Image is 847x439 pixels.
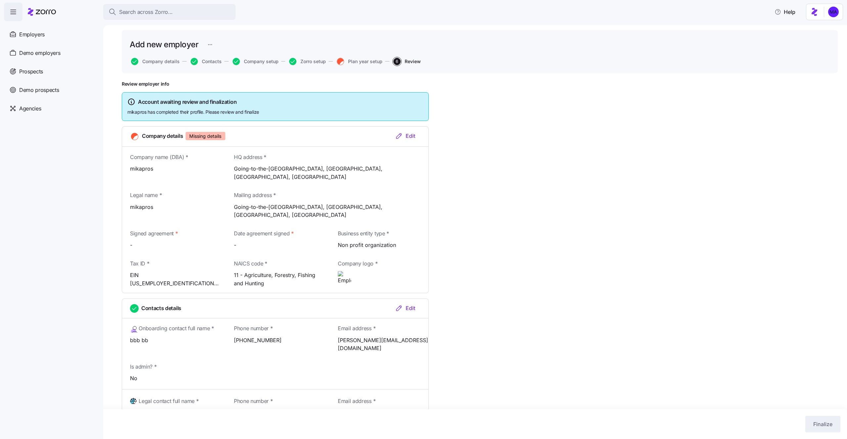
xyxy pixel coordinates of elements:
span: - [234,241,325,249]
button: Zorro setup [289,58,326,65]
span: Demo prospects [19,86,59,94]
button: Edit [390,304,421,312]
span: Going-to-the-[GEOGRAPHIC_DATA], [GEOGRAPHIC_DATA], [GEOGRAPHIC_DATA], [GEOGRAPHIC_DATA] [234,203,428,219]
span: Company details [142,59,180,64]
span: [PERSON_NAME][EMAIL_ADDRESS][DOMAIN_NAME] [338,336,428,353]
button: Search across Zorro... [103,4,236,20]
button: Company details [131,58,180,65]
span: bbb bb [130,409,221,417]
span: Date agreement signed [234,229,294,238]
a: Contacts [189,58,222,65]
a: Agencies [4,99,98,118]
span: Legal contact full name * [139,397,199,405]
span: Zorro setup [300,59,326,64]
span: Company logo * [338,259,378,268]
span: mikapros [130,203,221,211]
button: Company setup [233,58,279,65]
button: 6Review [393,58,421,65]
span: Review [405,59,421,64]
a: Company setup [231,58,279,65]
a: Employers [4,25,98,44]
span: Business entity type * [338,229,389,238]
span: Non profit organization [338,241,428,249]
span: Contacts details [141,304,181,312]
span: Going-to-the-[GEOGRAPHIC_DATA], [GEOGRAPHIC_DATA], [GEOGRAPHIC_DATA], [GEOGRAPHIC_DATA] [234,165,428,181]
button: Finalize [805,416,840,432]
div: Edit [395,132,415,140]
span: NAICS code * [234,259,267,268]
span: No [130,374,428,382]
a: Company details [130,58,180,65]
span: Help [775,8,795,16]
span: Onboarding contact full name * [139,324,214,333]
span: 6 [393,58,401,65]
span: [PHONE_NUMBER] [234,409,325,417]
a: Demo employers [4,44,98,62]
span: mikapros [130,165,221,173]
span: HQ address * [234,153,266,161]
span: 11 - Agriculture, Forestry, Fishing and Hunting [234,271,325,288]
span: EIN [US_EMPLOYER_IDENTIFICATION_NUMBER] [130,271,221,288]
span: Company name (DBA) * [130,153,188,161]
span: [PHONE_NUMBER] [234,336,325,344]
span: Tax ID * [130,259,149,268]
a: Zorro setup [288,58,326,65]
span: [PERSON_NAME][EMAIL_ADDRESS][DOMAIN_NAME] [338,409,428,425]
a: Prospects [4,62,98,81]
span: bbb bb [130,336,221,344]
button: Plan year setup [337,58,382,65]
span: Phone number * [234,324,273,333]
span: Demo employers [19,49,61,57]
span: Signed agreement [130,229,178,238]
span: Prospects [19,67,43,76]
span: Phone number * [234,397,273,405]
span: Company details [142,132,183,140]
button: Contacts [191,58,222,65]
a: Demo prospects [4,81,98,99]
span: Company setup [244,59,279,64]
h1: Add new employer [130,39,198,50]
span: Email address * [338,324,376,333]
span: Email address * [338,397,376,405]
div: Edit [395,304,415,312]
span: Employers [19,30,45,39]
button: Edit [390,132,421,140]
button: Help [769,5,801,19]
span: mikapros has completed their profile. Please review and finalize [127,109,423,115]
img: ddc159ec0097e7aad339c48b92a6a103 [828,7,839,17]
span: Contacts [202,59,222,64]
span: Finalize [813,420,832,428]
h1: Review employer info [122,81,429,87]
a: Plan year setup [335,58,382,65]
span: Search across Zorro... [119,8,173,16]
span: Missing details [189,132,221,140]
span: Agencies [19,104,41,113]
span: Account awaiting review and finalization [138,98,237,106]
span: - [130,241,221,249]
span: Plan year setup [348,59,382,64]
span: Is admin? * [130,363,157,371]
span: Legal name * [130,191,162,199]
a: 6Review [392,58,421,65]
span: Mailing address * [234,191,276,199]
img: Employer logo [338,271,351,284]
